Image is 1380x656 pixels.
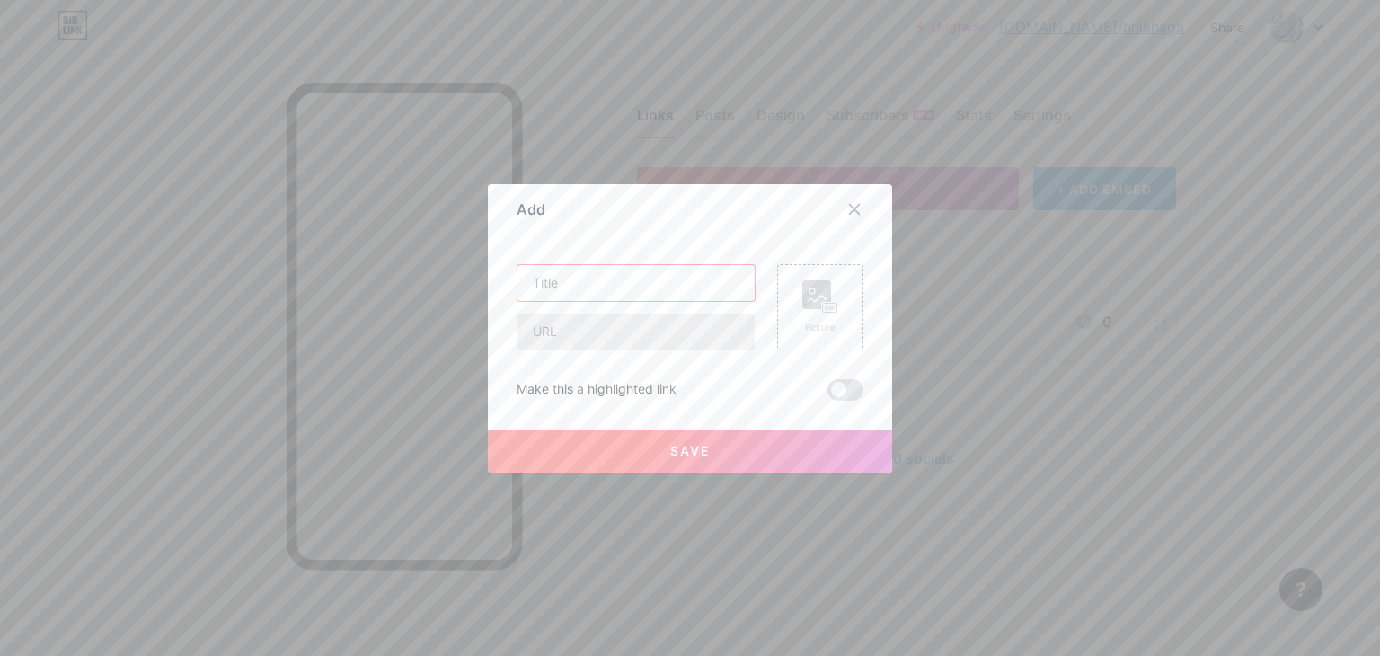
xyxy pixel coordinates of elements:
[802,321,838,334] div: Picture
[670,443,711,458] span: Save
[517,265,755,301] input: Title
[517,379,677,401] div: Make this a highlighted link
[488,430,892,473] button: Save
[517,314,755,350] input: URL
[517,199,545,220] div: Add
